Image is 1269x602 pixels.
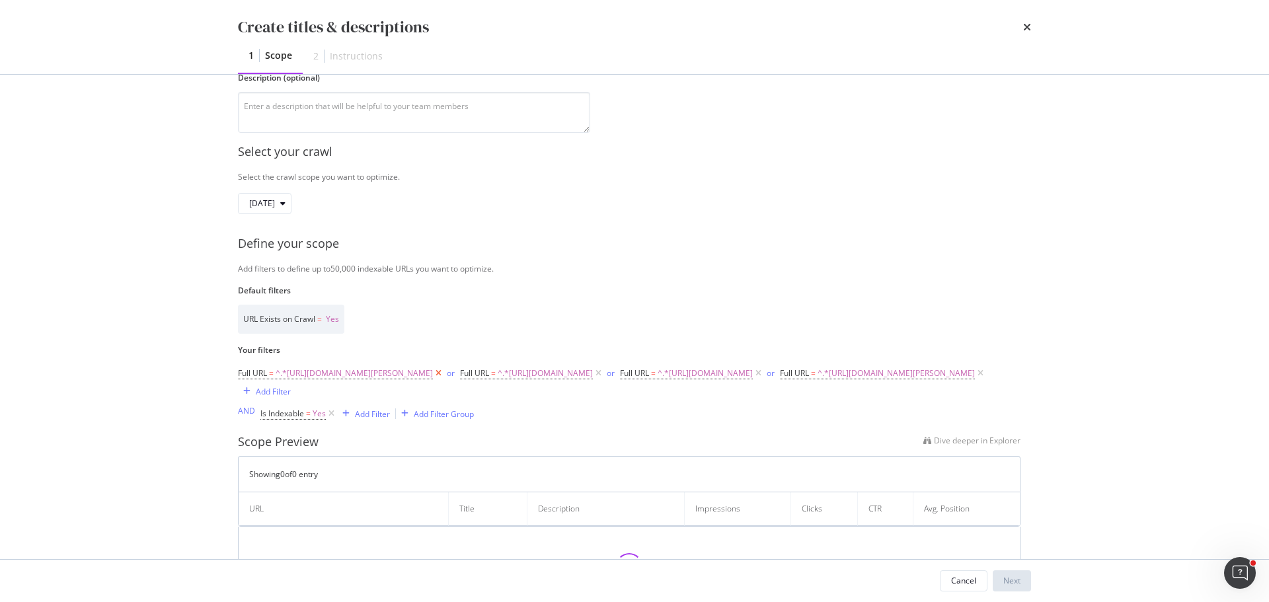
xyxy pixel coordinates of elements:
[238,16,429,38] div: Create titles & descriptions
[951,575,976,586] div: Cancel
[913,492,1020,526] th: Avg. Position
[313,50,319,63] div: 2
[165,78,202,87] div: Mots-clés
[21,21,32,32] img: logo_orange.svg
[238,193,291,214] button: [DATE]
[818,364,975,383] span: ^.*[URL][DOMAIN_NAME][PERSON_NAME]
[276,364,433,383] span: ^.*[URL][DOMAIN_NAME][PERSON_NAME]
[449,492,527,526] th: Title
[330,50,383,63] div: Instructions
[811,367,816,379] span: =
[934,435,1020,446] span: Dive deeper in Explorer
[238,143,1031,161] div: Select your crawl
[265,49,292,62] div: Scope
[239,492,449,526] th: URL
[317,313,322,324] span: =
[256,386,291,397] div: Add Filter
[940,570,987,591] button: Cancel
[238,171,1031,182] div: Select the crawl scope you want to optimize.
[460,367,489,379] span: Full URL
[54,77,64,87] img: tab_domain_overview_orange.svg
[1003,575,1020,586] div: Next
[498,364,593,383] span: ^.*[URL][DOMAIN_NAME]
[326,313,339,324] span: Yes
[607,367,615,379] div: or
[337,406,390,422] button: Add Filter
[238,72,590,83] label: Description (optional)
[414,408,474,420] div: Add Filter Group
[607,367,615,379] button: or
[313,404,326,423] span: Yes
[923,433,1020,451] a: Dive deeper in Explorer
[37,21,65,32] div: v 4.0.25
[150,77,161,87] img: tab_keywords_by_traffic_grey.svg
[767,367,775,379] div: or
[260,408,304,419] span: Is Indexable
[993,570,1031,591] button: Next
[791,492,859,526] th: Clicks
[249,469,318,480] div: Showing 0 of 0 entry
[658,364,753,383] span: ^.*[URL][DOMAIN_NAME]
[21,34,32,45] img: website_grey.svg
[491,367,496,379] span: =
[68,78,102,87] div: Domaine
[269,367,274,379] span: =
[238,404,255,417] button: AND
[447,367,455,379] button: or
[355,408,390,420] div: Add Filter
[620,367,649,379] span: Full URL
[249,198,275,209] span: 2025 Sep. 20th
[249,49,254,62] div: 1
[447,367,455,379] div: or
[238,285,1020,296] label: Default filters
[34,34,149,45] div: Domaine: [DOMAIN_NAME]
[858,492,913,526] th: CTR
[238,383,291,399] button: Add Filter
[238,263,1031,274] div: Add filters to define up to 50,000 indexable URLs you want to optimize.
[243,313,315,324] span: URL Exists on Crawl
[306,408,311,419] span: =
[1224,557,1256,589] iframe: Intercom live chat
[238,344,1020,356] label: Your filters
[238,235,1031,252] div: Define your scope
[238,433,319,451] div: Scope Preview
[1023,16,1031,38] div: times
[767,367,775,379] button: or
[651,367,656,379] span: =
[685,492,790,526] th: Impressions
[780,367,809,379] span: Full URL
[238,367,267,379] span: Full URL
[396,406,474,422] button: Add Filter Group
[527,492,685,526] th: Description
